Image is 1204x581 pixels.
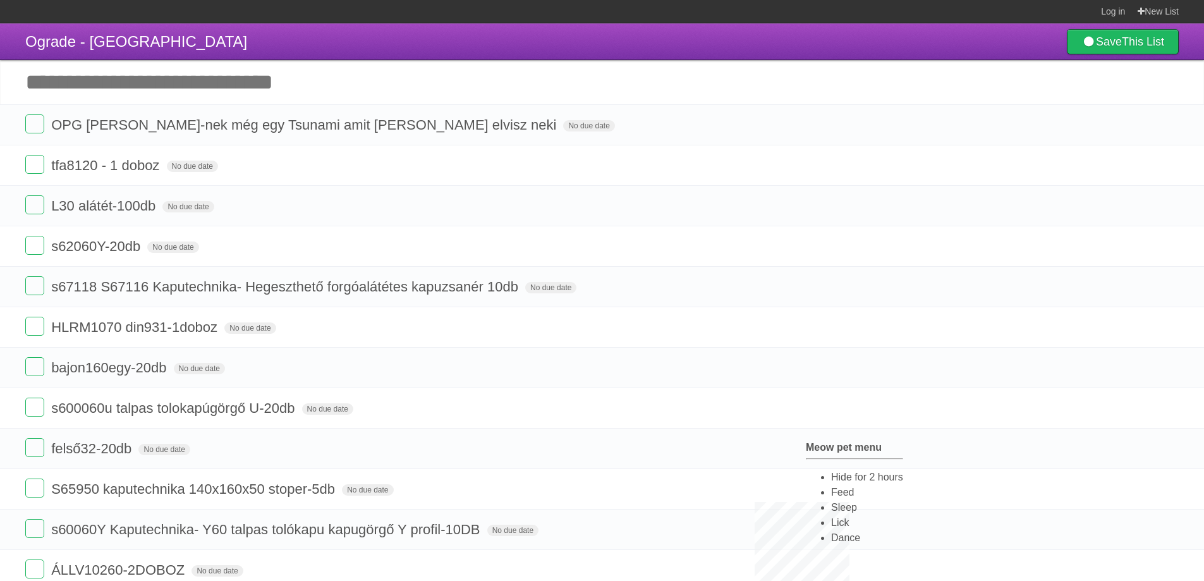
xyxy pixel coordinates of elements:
span: No due date [147,242,198,253]
li: Feed [831,485,903,500]
span: s62060Y-20db [51,238,143,254]
label: Done [25,276,44,295]
span: S65950 kaputechnika 140x160x50 stoper-5db [51,481,338,497]
span: No due date [342,484,393,496]
label: Done [25,236,44,255]
span: No due date [563,120,614,131]
span: felső32-20db [51,441,135,456]
label: Done [25,398,44,417]
span: s67118 S67116 Kaputechnika- Hegeszthető forgóalátétes kapuzsanér 10db [51,279,521,295]
li: Sleep [831,500,903,515]
label: Done [25,519,44,538]
span: OPG [PERSON_NAME]-nek még egy Tsunami amit [PERSON_NAME] elvisz neki [51,117,559,133]
li: Hide for 2 hours [831,470,903,485]
span: HLRM1070 din931-1doboz [51,319,221,335]
span: No due date [162,201,214,212]
span: L30 alátét-100db [51,198,159,214]
label: Done [25,114,44,133]
span: tfa8120 - 1 doboz [51,157,162,173]
span: No due date [192,565,243,577]
span: ÁLLV10260-2DOBOZ [51,562,188,578]
label: Done [25,317,44,336]
span: No due date [138,444,190,455]
label: Done [25,155,44,174]
b: This List [1122,35,1164,48]
span: No due date [525,282,576,293]
span: s600060u talpas tolokapúgörgő U-20db [51,400,298,416]
label: Done [25,560,44,578]
label: Done [25,357,44,376]
li: Lick [831,515,903,530]
span: No due date [167,161,218,172]
label: Done [25,195,44,214]
span: No due date [302,403,353,415]
span: Ograde - [GEOGRAPHIC_DATA] [25,33,247,50]
span: No due date [174,363,225,374]
b: Meow pet menu [806,442,882,453]
span: s60060Y Kaputechnika- Y60 talpas tolókapu kapugörgő Y profil-10DB [51,522,483,537]
span: bajon160egy-20db [51,360,169,376]
span: No due date [224,322,276,334]
a: SaveThis List [1067,29,1179,54]
span: No due date [487,525,538,536]
label: Done [25,438,44,457]
li: Dance [831,530,903,546]
label: Done [25,479,44,498]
